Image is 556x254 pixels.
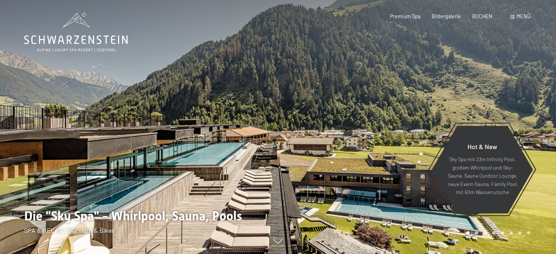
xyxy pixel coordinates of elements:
div: Carousel Page 7 [518,231,522,235]
div: Carousel Page 4 [492,231,496,235]
div: Carousel Page 2 [475,231,479,235]
div: Carousel Page 3 [484,231,487,235]
div: Carousel Page 8 [527,231,530,235]
div: Carousel Page 1 (Current Slide) [466,231,470,235]
a: Premium Spa [390,13,420,19]
span: Hot & New [468,143,497,151]
div: Carousel Page 5 [501,231,504,235]
div: Carousel Page 6 [510,231,513,235]
a: Hot & New Sky Spa mit 23m Infinity Pool, großem Whirlpool und Sky-Sauna, Sauna Outdoor Lounge, ne... [431,125,533,214]
p: Sky Spa mit 23m Infinity Pool, großem Whirlpool und Sky-Sauna, Sauna Outdoor Lounge, neue Event-S... [447,155,517,197]
div: Carousel Pagination [464,231,530,235]
a: Bildergalerie [432,13,461,19]
a: BUCHEN [472,13,492,19]
span: Menü [517,13,530,19]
